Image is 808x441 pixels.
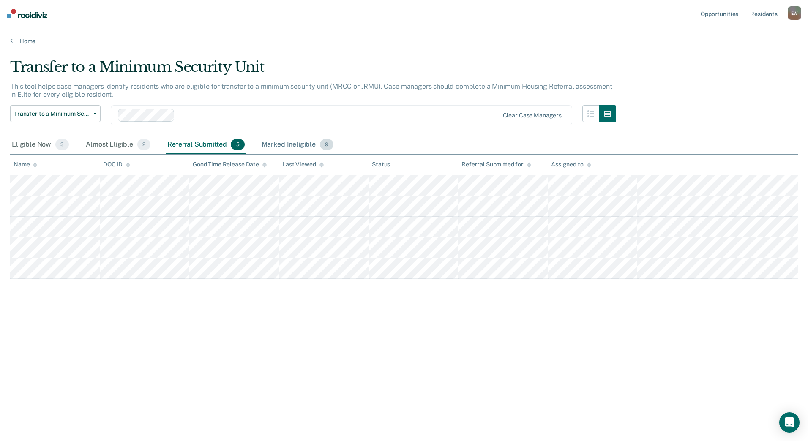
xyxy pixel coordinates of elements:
[10,58,616,82] div: Transfer to a Minimum Security Unit
[461,161,531,168] div: Referral Submitted for
[320,139,333,150] span: 9
[788,6,801,20] button: EW
[10,105,101,122] button: Transfer to a Minimum Security Unit
[779,412,800,433] div: Open Intercom Messenger
[372,161,390,168] div: Status
[10,37,798,45] a: Home
[260,136,336,154] div: Marked Ineligible9
[282,161,323,168] div: Last Viewed
[503,112,562,119] div: Clear case managers
[231,139,244,150] span: 5
[10,136,71,154] div: Eligible Now3
[193,161,267,168] div: Good Time Release Date
[7,9,47,18] img: Recidiviz
[10,82,612,98] p: This tool helps case managers identify residents who are eligible for transfer to a minimum secur...
[84,136,152,154] div: Almost Eligible2
[55,139,69,150] span: 3
[14,110,90,117] span: Transfer to a Minimum Security Unit
[166,136,246,154] div: Referral Submitted5
[103,161,130,168] div: DOC ID
[14,161,37,168] div: Name
[137,139,150,150] span: 2
[788,6,801,20] div: E W
[551,161,591,168] div: Assigned to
